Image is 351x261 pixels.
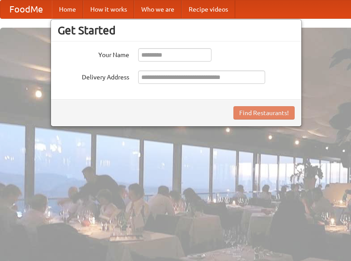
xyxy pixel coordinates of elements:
[52,0,83,18] a: Home
[0,0,52,18] a: FoodMe
[182,0,235,18] a: Recipe videos
[83,0,134,18] a: How it works
[58,70,129,82] label: Delivery Address
[58,48,129,59] label: Your Name
[134,0,182,18] a: Who we are
[58,24,295,37] h3: Get Started
[233,106,295,120] button: Find Restaurants!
